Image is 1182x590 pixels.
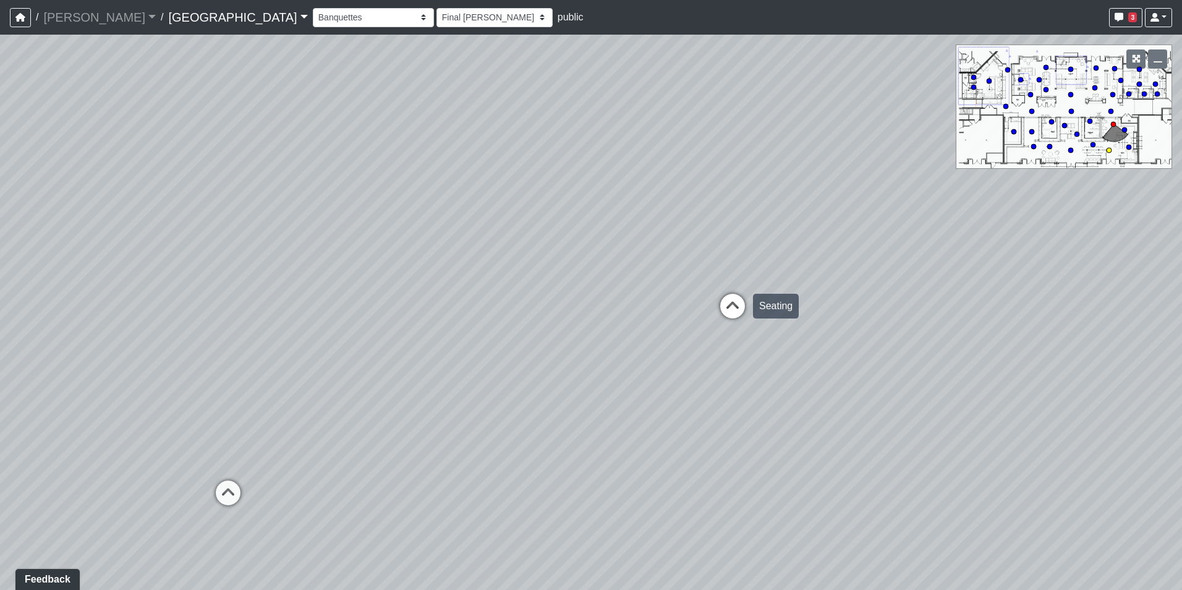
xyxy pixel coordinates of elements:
[753,294,799,319] div: Seating
[1109,8,1142,27] button: 3
[168,5,307,30] a: [GEOGRAPHIC_DATA]
[156,5,168,30] span: /
[31,5,43,30] span: /
[558,12,584,22] span: public
[9,565,82,590] iframe: Ybug feedback widget
[1128,12,1137,22] span: 3
[43,5,156,30] a: [PERSON_NAME]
